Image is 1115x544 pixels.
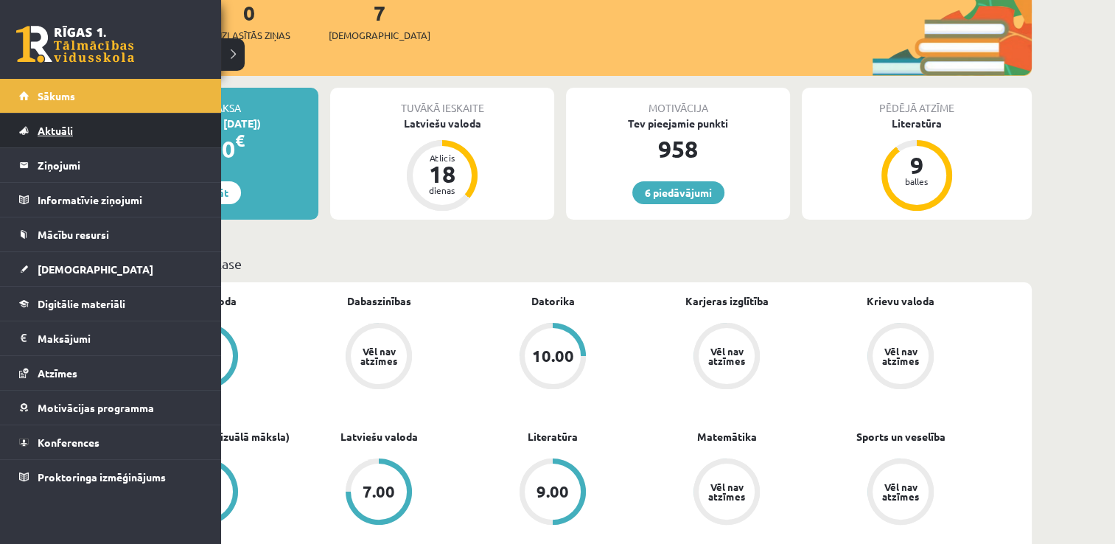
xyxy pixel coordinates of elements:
span: Proktoringa izmēģinājums [38,470,166,484]
span: € [235,130,245,151]
span: Digitālie materiāli [38,297,125,310]
a: Literatūra 9 balles [802,116,1032,213]
a: Dabaszinības [347,293,411,309]
div: 10.00 [532,348,574,364]
a: Digitālie materiāli [19,287,203,321]
a: Literatūra [528,429,578,444]
a: Matemātika [697,429,757,444]
div: Tev pieejamie punkti [566,116,790,131]
span: Sākums [38,89,75,102]
a: Maksājumi [19,321,203,355]
a: Proktoringa izmēģinājums [19,460,203,494]
a: 10.00 [466,323,640,392]
a: Vēl nav atzīmes [814,458,988,528]
span: Mācību resursi [38,228,109,241]
div: Vēl nav atzīmes [706,482,747,501]
a: Motivācijas programma [19,391,203,425]
div: Motivācija [566,88,790,116]
a: Datorika [531,293,575,309]
a: Sākums [19,79,203,113]
a: 9.00 [466,458,640,528]
div: 7.00 [363,484,395,500]
a: Vēl nav atzīmes [640,323,814,392]
div: Latviešu valoda [330,116,554,131]
div: Atlicis [420,153,464,162]
a: 7.00 [292,458,466,528]
a: Vēl nav atzīmes [814,323,988,392]
a: [DEMOGRAPHIC_DATA] [19,252,203,286]
legend: Informatīvie ziņojumi [38,183,203,217]
div: 958 [566,131,790,167]
a: Vēl nav atzīmes [640,458,814,528]
span: [DEMOGRAPHIC_DATA] [38,262,153,276]
div: Tuvākā ieskaite [330,88,554,116]
span: [DEMOGRAPHIC_DATA] [329,28,430,43]
span: Neizlasītās ziņas [208,28,290,43]
a: Mācību resursi [19,217,203,251]
span: Konferences [38,436,99,449]
div: Pēdējā atzīme [802,88,1032,116]
a: Konferences [19,425,203,459]
a: Informatīvie ziņojumi [19,183,203,217]
span: Aktuāli [38,124,73,137]
a: Latviešu valoda Atlicis 18 dienas [330,116,554,213]
legend: Ziņojumi [38,148,203,182]
a: 6 piedāvājumi [632,181,724,204]
a: Krievu valoda [867,293,934,309]
a: Vēl nav atzīmes [292,323,466,392]
div: dienas [420,186,464,195]
a: Latviešu valoda [340,429,418,444]
a: Karjeras izglītība [685,293,769,309]
span: Atzīmes [38,366,77,380]
div: 18 [420,162,464,186]
div: 9.00 [536,484,569,500]
div: 9 [895,153,939,177]
legend: Maksājumi [38,321,203,355]
p: Mācību plāns 10.b2 klase [94,254,1026,273]
a: Aktuāli [19,114,203,147]
span: Motivācijas programma [38,401,154,414]
a: Rīgas 1. Tālmācības vidusskola [16,26,134,63]
div: Vēl nav atzīmes [880,346,921,366]
div: balles [895,177,939,186]
div: Literatūra [802,116,1032,131]
a: Sports un veselība [856,429,946,444]
div: Vēl nav atzīmes [706,346,747,366]
a: Atzīmes [19,356,203,390]
div: Vēl nav atzīmes [358,346,399,366]
a: Ziņojumi [19,148,203,182]
div: Vēl nav atzīmes [880,482,921,501]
